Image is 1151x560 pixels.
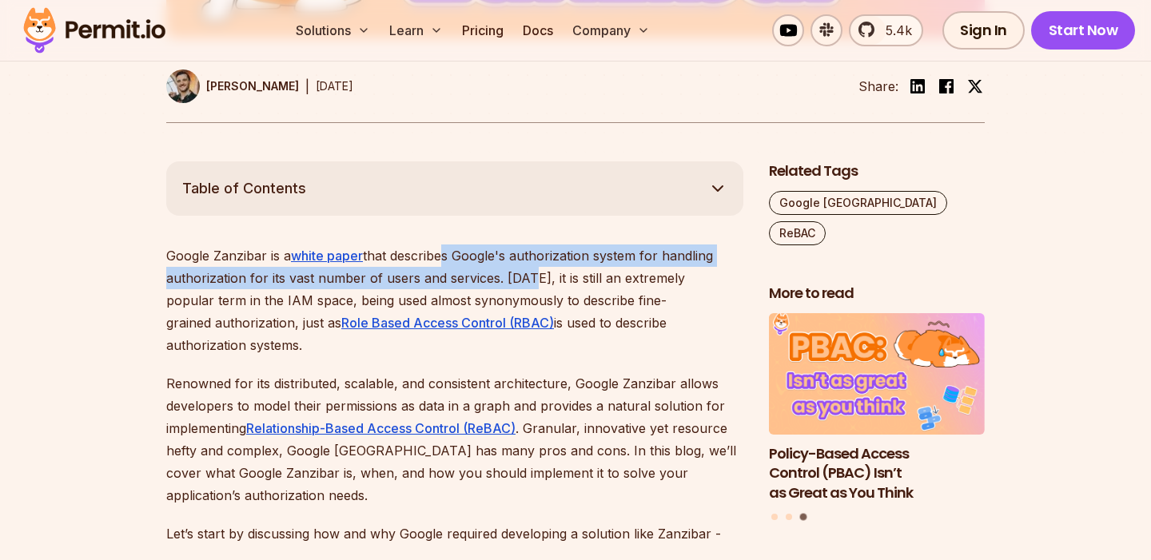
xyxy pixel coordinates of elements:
[769,444,985,503] h3: Policy-Based Access Control (PBAC) Isn’t as Great as You Think
[246,420,516,436] a: Relationship-Based Access Control (ReBAC)
[566,14,656,46] button: Company
[858,77,898,96] li: Share:
[769,313,985,503] a: Policy-Based Access Control (PBAC) Isn’t as Great as You ThinkPolicy-Based Access Control (PBAC) ...
[769,191,947,215] a: Google [GEOGRAPHIC_DATA]
[937,77,956,96] img: facebook
[166,372,743,506] p: Renowned for its distributed, scalable, and consistent architecture, Google Zanzibar allows devel...
[769,221,826,245] a: ReBAC
[206,78,299,94] p: [PERSON_NAME]
[799,513,806,520] button: Go to slide 3
[166,70,299,103] a: [PERSON_NAME]
[1031,11,1136,50] a: Start Now
[849,14,923,46] a: 5.4k
[769,313,985,522] div: Posts
[769,284,985,304] h2: More to read
[786,514,792,520] button: Go to slide 2
[769,161,985,181] h2: Related Tags
[289,14,376,46] button: Solutions
[316,79,353,93] time: [DATE]
[769,313,985,435] img: Policy-Based Access Control (PBAC) Isn’t as Great as You Think
[769,313,985,503] li: 3 of 3
[166,161,743,216] button: Table of Contents
[305,77,309,96] div: |
[166,522,743,545] p: Let’s start by discussing how and why Google required developing a solution like Zanzibar -
[908,77,927,96] img: linkedin
[383,14,449,46] button: Learn
[166,70,200,103] img: Daniel Bass
[341,315,554,331] a: Role Based Access Control (RBAC)
[771,514,778,520] button: Go to slide 1
[291,248,363,264] a: white paper
[942,11,1025,50] a: Sign In
[166,244,743,356] p: Google Zanzibar is a that describes Google's authorization system for handling authorization for ...
[516,14,560,46] a: Docs
[967,78,983,94] img: twitter
[16,3,173,58] img: Permit logo
[876,21,912,40] span: 5.4k
[456,14,510,46] a: Pricing
[182,177,306,200] span: Table of Contents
